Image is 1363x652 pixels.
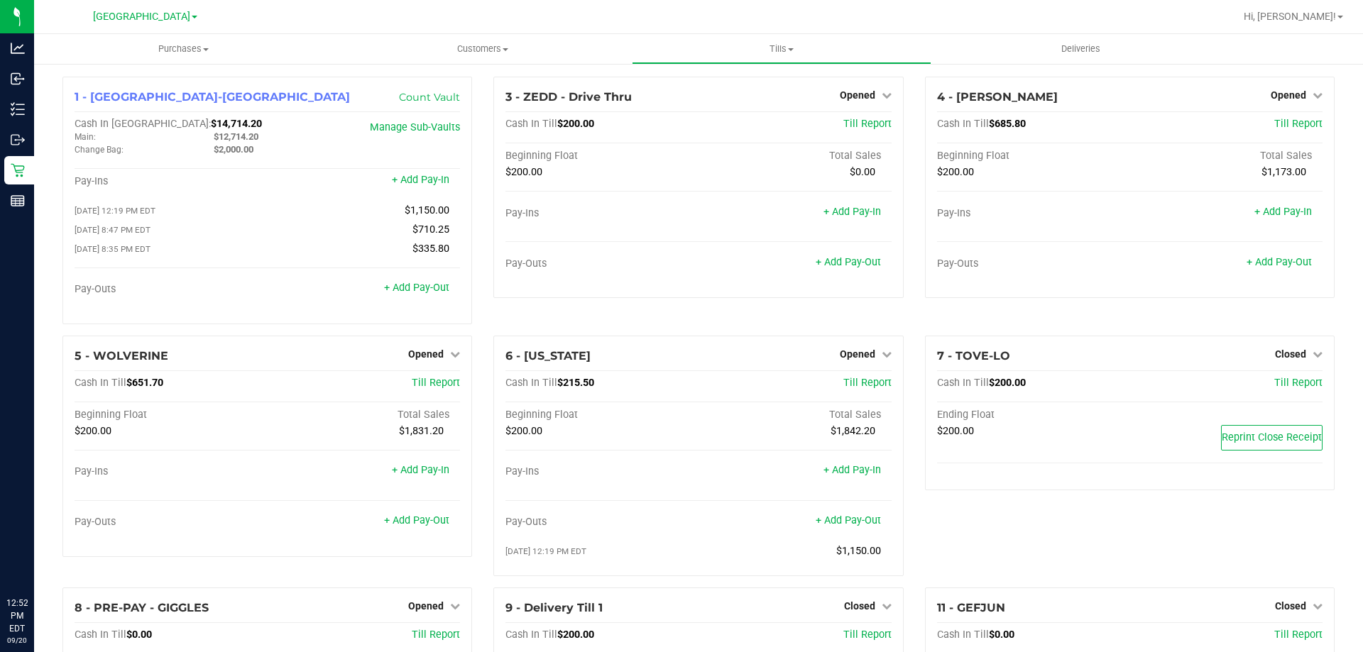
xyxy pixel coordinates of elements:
span: [DATE] 12:19 PM EDT [505,546,586,556]
span: $14,714.20 [211,118,262,130]
a: Till Report [843,377,892,389]
a: + Add Pay-Out [384,514,449,526]
p: 09/20 [6,635,28,646]
span: [DATE] 8:47 PM EDT [75,225,150,235]
span: 6 - [US_STATE] [505,349,591,363]
span: Cash In [GEOGRAPHIC_DATA]: [75,118,211,130]
span: $1,173.00 [1261,166,1306,178]
span: 9 - Delivery Till 1 [505,601,603,614]
span: Till Report [412,629,460,641]
div: Pay-Outs [75,283,268,296]
span: Change Bag: [75,145,124,155]
span: Opened [840,348,875,360]
button: Reprint Close Receipt [1221,425,1323,451]
span: Closed [1275,348,1306,360]
div: Beginning Float [505,409,699,421]
span: $1,150.00 [405,204,449,216]
inline-svg: Reports [11,194,25,208]
span: Purchases [34,43,333,55]
span: $200.00 [557,629,594,641]
span: 1 - [GEOGRAPHIC_DATA]-[GEOGRAPHIC_DATA] [75,90,350,104]
span: Opened [408,348,444,360]
span: $200.00 [505,166,542,178]
div: Pay-Outs [505,258,699,270]
span: Cash In Till [505,377,557,389]
inline-svg: Inbound [11,72,25,86]
span: $1,150.00 [836,545,881,557]
span: Opened [1271,89,1306,101]
a: + Add Pay-In [1254,206,1312,218]
span: $200.00 [557,118,594,130]
inline-svg: Outbound [11,133,25,147]
span: Hi, [PERSON_NAME]! [1244,11,1336,22]
span: $335.80 [412,243,449,255]
div: Total Sales [268,409,461,421]
div: Pay-Ins [937,207,1130,220]
a: + Add Pay-In [392,174,449,186]
a: + Add Pay-In [823,206,881,218]
div: Pay-Ins [75,175,268,188]
span: Cash In Till [937,118,989,130]
span: Tills [633,43,930,55]
span: Closed [1275,600,1306,612]
span: Closed [844,600,875,612]
span: $200.00 [937,166,974,178]
span: [DATE] 12:19 PM EDT [75,206,155,216]
a: Till Report [412,377,460,389]
a: + Add Pay-In [823,464,881,476]
a: + Add Pay-In [392,464,449,476]
div: Pay-Outs [937,258,1130,270]
span: Cash In Till [75,629,126,641]
span: $0.00 [126,629,152,641]
span: 7 - TOVE-LO [937,349,1010,363]
a: + Add Pay-Out [816,256,881,268]
span: 5 - WOLVERINE [75,349,168,363]
div: Pay-Ins [505,207,699,220]
a: Till Report [1274,118,1323,130]
div: Total Sales [699,409,892,421]
a: Till Report [1274,377,1323,389]
span: Cash In Till [937,377,989,389]
iframe: Resource center [14,538,57,581]
span: $200.00 [937,425,974,437]
span: $1,842.20 [831,425,875,437]
p: 12:52 PM EDT [6,597,28,635]
span: $1,831.20 [399,425,444,437]
span: Reprint Close Receipt [1222,431,1322,443]
span: $200.00 [989,377,1026,389]
span: Cash In Till [937,629,989,641]
div: Pay-Outs [75,516,268,529]
inline-svg: Retail [11,163,25,177]
div: Pay-Ins [75,465,268,478]
div: Total Sales [1129,150,1323,162]
a: Deliveries [931,34,1230,64]
span: Deliveries [1042,43,1120,55]
span: $2,000.00 [214,144,253,155]
inline-svg: Analytics [11,41,25,55]
span: Cash In Till [75,377,126,389]
a: Till Report [1274,629,1323,641]
span: Customers [334,43,631,55]
span: $710.25 [412,223,449,236]
span: $685.80 [989,118,1026,130]
a: Till Report [843,118,892,130]
a: Till Report [843,629,892,641]
div: Beginning Float [505,150,699,162]
span: [DATE] 8:35 PM EDT [75,244,150,254]
span: Cash In Till [505,118,557,130]
span: 4 - [PERSON_NAME] [937,90,1058,104]
span: 11 - GEFJUN [937,601,1005,614]
span: Opened [408,600,444,612]
a: Count Vault [399,91,460,104]
div: Pay-Outs [505,516,699,529]
a: Tills [632,34,931,64]
span: $200.00 [505,425,542,437]
span: Main: [75,132,96,142]
div: Beginning Float [75,409,268,421]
